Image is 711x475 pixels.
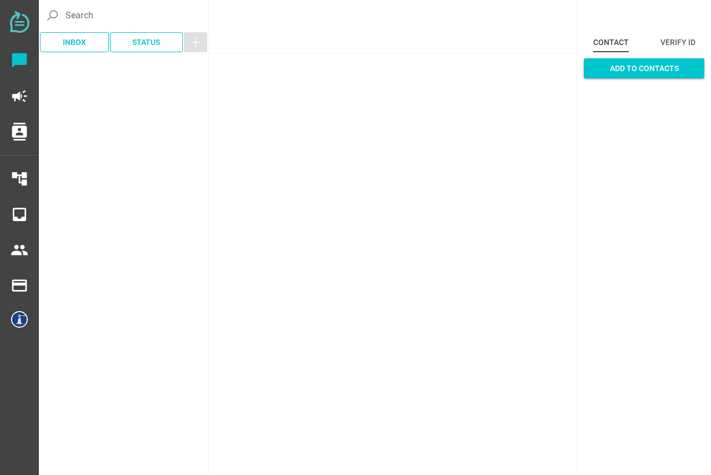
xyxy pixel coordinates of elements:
i: payment [11,277,28,294]
span: Status [132,36,160,49]
span: Inbox [63,36,86,49]
i: chat_bubble [11,52,28,69]
i: campaign [11,87,28,105]
img: svg+xml;base64,PD94bWwgdmVyc2lvbj0iMS4wIiBlbmNvZGluZz0iVVRGLTgiPz4KPHN2ZyB2ZXJzaW9uPSIxLjEiIHZpZX... [10,11,29,33]
button: Inbox [40,32,109,52]
div: Contact [593,36,629,49]
button: Add to contacts [584,58,704,78]
div: Verify ID [660,36,695,49]
i: inbox [11,206,28,223]
i: people [11,241,28,259]
i: account_tree [11,170,28,188]
button: Status [110,32,183,52]
i: contacts [11,123,28,141]
span: Add to contacts [610,62,679,75]
img: 5e5013c4774eeba51c753a8a-30.png [11,311,28,328]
